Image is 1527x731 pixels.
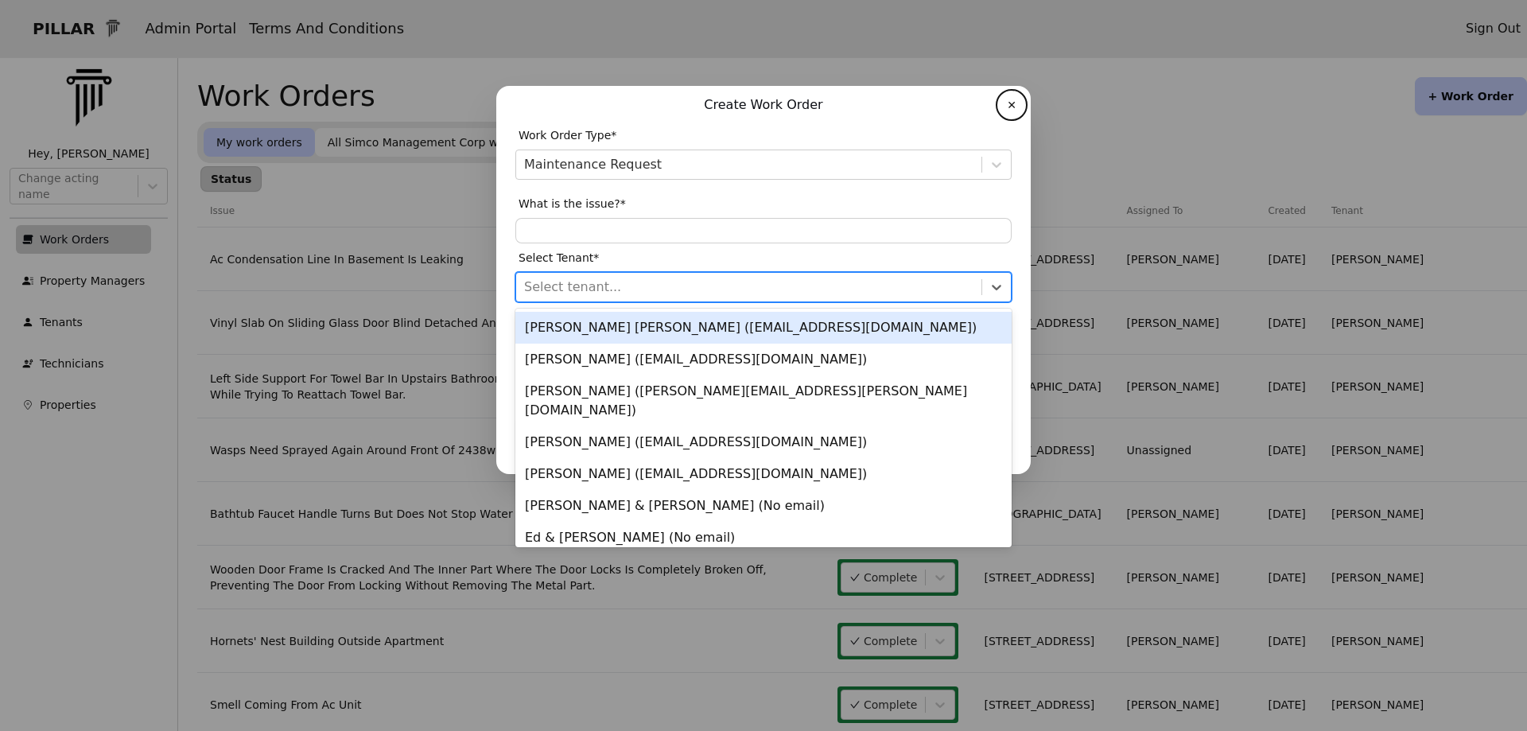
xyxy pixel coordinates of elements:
[519,127,616,143] span: Work Order Type*
[519,250,599,266] span: Select Tenant*
[515,344,1012,375] div: [PERSON_NAME] ([EMAIL_ADDRESS][DOMAIN_NAME])
[515,312,1012,344] div: [PERSON_NAME] [PERSON_NAME] ([EMAIL_ADDRESS][DOMAIN_NAME])
[515,426,1012,458] div: [PERSON_NAME] ([EMAIL_ADDRESS][DOMAIN_NAME])
[515,375,1012,426] div: [PERSON_NAME] ([PERSON_NAME][EMAIL_ADDRESS][PERSON_NAME][DOMAIN_NAME])
[515,522,1012,554] div: Ed & [PERSON_NAME] (No email)
[999,92,1024,118] button: ✕
[519,196,626,212] span: What is the issue?*
[515,458,1012,490] div: [PERSON_NAME] ([EMAIL_ADDRESS][DOMAIN_NAME])
[515,95,1012,115] p: Create Work Order
[515,490,1012,522] div: [PERSON_NAME] & [PERSON_NAME] (No email)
